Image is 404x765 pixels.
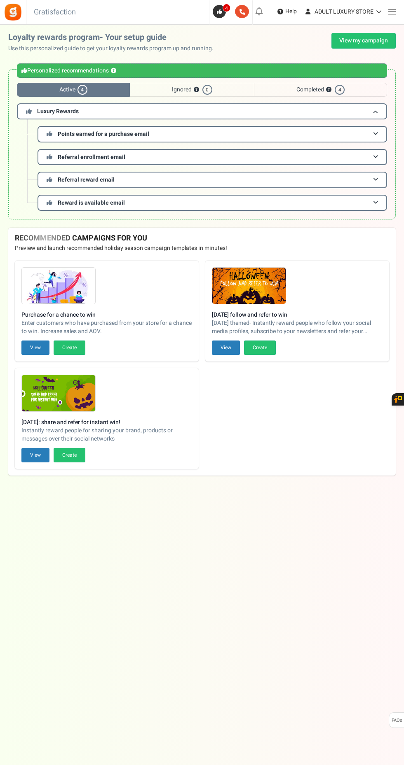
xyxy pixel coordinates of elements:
[58,198,125,207] span: Reward is available email
[22,268,95,305] img: Recommended Campaigns
[4,3,22,21] img: Gratisfaction
[331,33,396,49] a: View my campaign
[194,87,199,93] button: ?
[54,448,85,462] button: Create
[391,713,402,728] span: FAQs
[21,427,192,443] span: Instantly reward people for sharing your brand, products or messages over their social networks
[21,448,49,462] button: View
[58,175,115,184] span: Referral reward email
[21,341,49,355] button: View
[326,87,331,93] button: ?
[202,85,212,95] span: 0
[223,4,230,12] span: 4
[212,319,383,336] span: [DATE] themed- Instantly reward people who follow your social media profiles, subscribe to your n...
[213,5,232,18] a: 4
[21,319,192,336] span: Enter customers who have purchased from your store for a chance to win. Increase sales and AOV.
[274,5,300,18] a: Help
[335,85,345,95] span: 4
[8,33,220,42] h2: Loyalty rewards program- Your setup guide
[15,234,389,243] h4: RECOMMENDED CAMPAIGNS FOR YOU
[78,85,87,95] span: 4
[283,7,297,16] span: Help
[130,83,254,97] span: Ignored
[15,244,389,252] p: Preview and launch recommended holiday season campaign templates in minutes!
[212,311,383,319] strong: [DATE] follow and refer to win
[8,44,220,53] p: Use this personalized guide to get your loyalty rewards program up and running.
[212,268,286,305] img: Recommended Campaigns
[25,4,85,21] h3: Gratisfaction
[37,107,79,116] span: Luxury Rewards
[315,7,373,16] span: ADULT LUXURY STORE
[17,83,130,97] span: Active
[21,311,192,319] strong: Purchase for a chance to win
[244,341,276,355] button: Create
[54,341,85,355] button: Create
[212,341,240,355] button: View
[22,375,95,412] img: Recommended Campaigns
[58,153,125,161] span: Referral enrollment email
[17,63,387,78] div: Personalized recommendations
[254,83,387,97] span: Completed
[111,68,116,74] button: ?
[21,418,192,427] strong: [DATE]: share and refer for instant win!
[58,130,149,138] span: Points earned for a purchase email
[384,3,400,19] a: Menu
